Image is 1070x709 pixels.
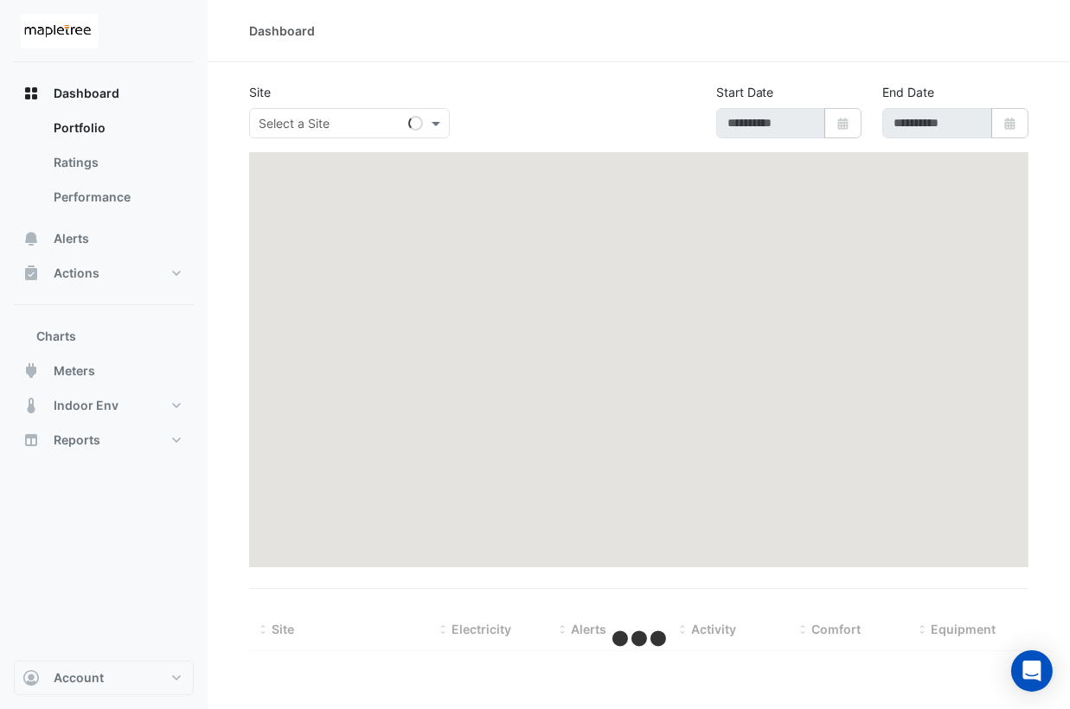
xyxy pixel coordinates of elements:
img: Company Logo [21,14,99,48]
a: Ratings [40,145,194,180]
span: Charts [36,328,76,345]
span: Comfort [811,622,861,636]
button: Account [14,661,194,695]
span: Electricity [452,622,511,636]
button: Indoor Env [14,388,194,423]
span: Reports [54,431,100,449]
app-icon: Meters [22,362,40,380]
span: Actions [54,265,99,282]
span: Site [272,622,294,636]
app-icon: Reports [22,431,40,449]
span: Activity [691,622,736,636]
button: Actions [14,256,194,291]
app-icon: Actions [22,265,40,282]
div: Dashboard [249,22,315,40]
button: Alerts [14,221,194,256]
div: Dashboard [14,111,194,221]
app-icon: Indoor Env [22,397,40,414]
button: Reports [14,423,194,457]
span: Indoor Env [54,397,119,414]
label: Site [249,83,271,101]
button: Dashboard [14,76,194,111]
app-icon: Alerts [22,230,40,247]
span: Meters [54,362,95,380]
span: Dashboard [54,85,119,102]
a: Portfolio [40,111,194,145]
span: Equipment [931,622,996,636]
span: Alerts [54,230,89,247]
label: Start Date [716,83,774,101]
a: Performance [40,180,194,214]
button: Meters [14,354,194,388]
button: Charts [14,319,194,354]
span: Alerts [572,622,607,636]
span: Account [54,669,104,687]
div: Open Intercom Messenger [1011,650,1053,692]
app-icon: Dashboard [22,85,40,102]
label: End Date [882,83,934,101]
